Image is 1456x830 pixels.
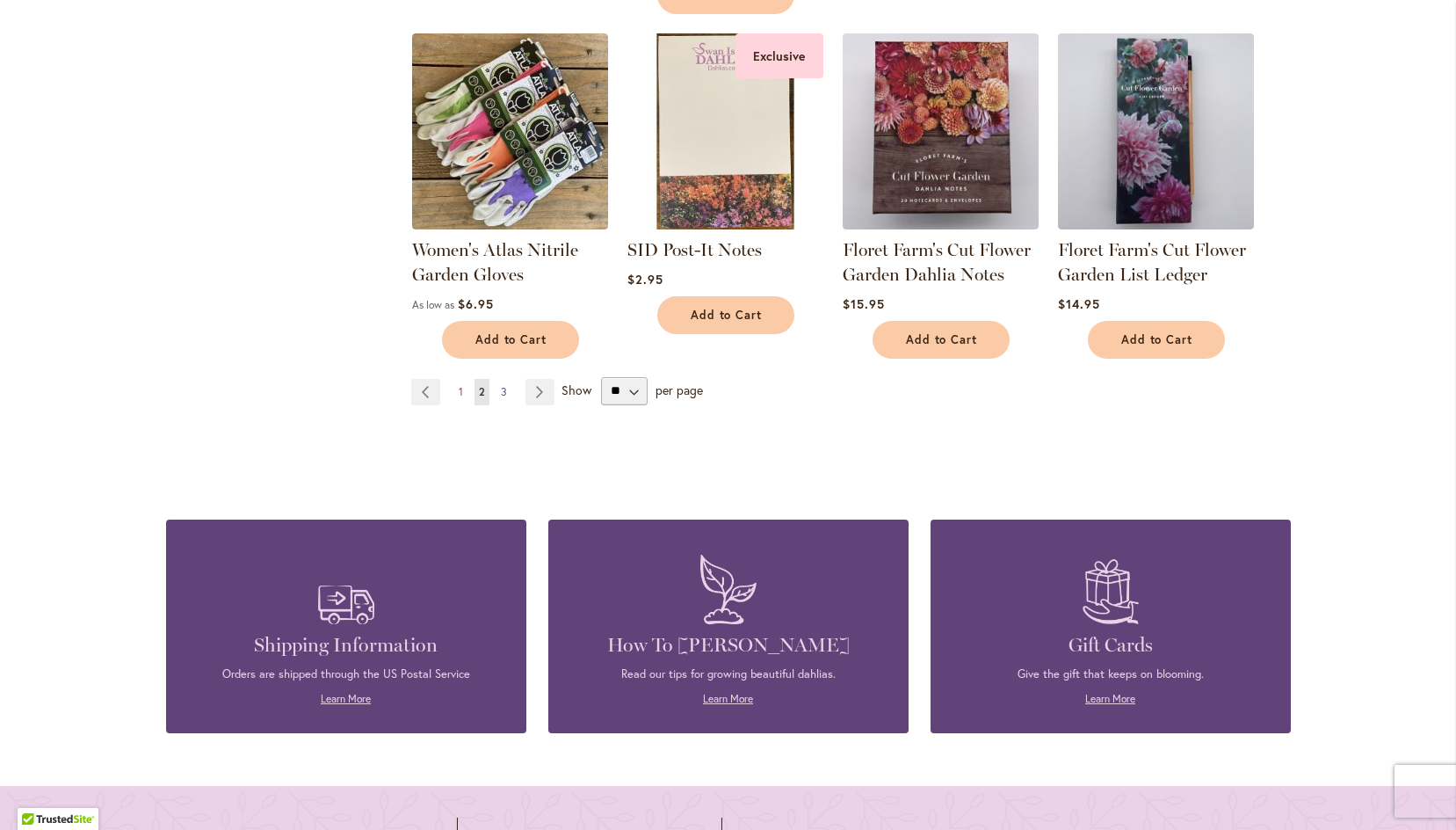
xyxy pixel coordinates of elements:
[1121,332,1193,347] span: Add to Cart
[873,321,1010,359] button: Add to Cart
[321,692,371,705] a: Learn More
[627,271,663,288] span: $2.95
[656,381,703,397] span: per page
[691,308,763,323] span: Add to Cart
[501,385,507,398] span: 3
[657,296,794,334] button: Add to Cart
[843,295,885,312] span: $15.95
[843,216,1039,233] a: Floret Farm's Cut Flower Garden Dahlia Notes - FRONT
[479,385,485,398] span: 2
[496,379,511,405] a: 3
[442,321,579,359] button: Add to Cart
[735,33,823,78] div: Exclusive
[412,216,608,233] a: Women's Atlas Nitrile Gloves in 4 sizes
[957,666,1264,682] p: Give the gift that keeps on blooming.
[843,239,1031,285] a: Floret Farm's Cut Flower Garden Dahlia Notes
[459,385,463,398] span: 1
[627,33,823,229] img: SID POST-IT NOTES
[1058,216,1254,233] a: Floret Farm's Cut Flower Garden List Ledger - FRONT
[703,692,753,705] a: Learn More
[1058,295,1100,312] span: $14.95
[561,381,591,397] span: Show
[1058,33,1254,229] img: Floret Farm's Cut Flower Garden List Ledger - FRONT
[575,633,882,658] h4: How To [PERSON_NAME]
[1088,321,1225,359] button: Add to Cart
[957,633,1264,658] h4: Gift Cards
[843,33,1039,229] img: Floret Farm's Cut Flower Garden Dahlia Notes - FRONT
[192,633,500,658] h4: Shipping Information
[627,216,823,233] a: SID POST-IT NOTES Exclusive
[475,332,547,347] span: Add to Cart
[192,666,500,682] p: Orders are shipped through the US Postal Service
[412,33,608,229] img: Women's Atlas Nitrile Gloves in 4 sizes
[627,239,762,260] a: SID Post-It Notes
[458,295,494,312] span: $6.95
[1085,692,1135,705] a: Learn More
[906,332,978,347] span: Add to Cart
[575,666,882,682] p: Read our tips for growing beautiful dahlias.
[454,379,467,405] a: 1
[412,239,578,285] a: Women's Atlas Nitrile Garden Gloves
[13,768,62,817] iframe: Launch Accessibility Center
[412,298,454,311] span: As low as
[1058,239,1246,285] a: Floret Farm's Cut Flower Garden List Ledger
